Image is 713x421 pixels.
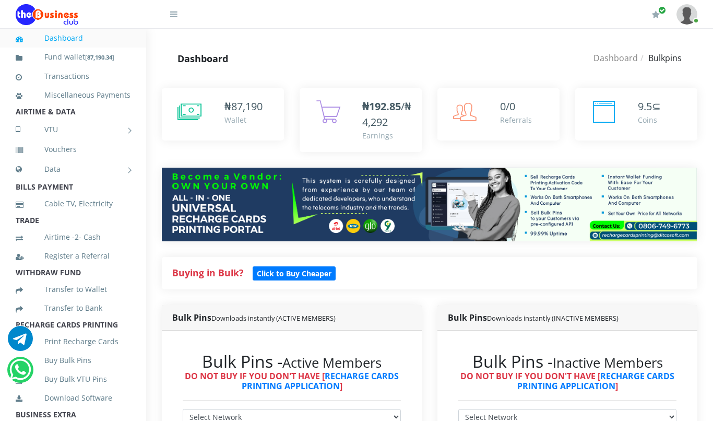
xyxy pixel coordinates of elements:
strong: Bulk Pins [448,312,619,323]
li: Bulkpins [638,52,682,64]
div: ₦ [224,99,263,114]
strong: DO NOT BUY IF YOU DON'T HAVE [ ] [185,370,399,392]
a: Airtime -2- Cash [16,225,130,249]
a: VTU [16,116,130,143]
span: 0/0 [500,99,515,113]
a: ₦192.85/₦4,292 Earnings [300,88,422,152]
a: Transactions [16,64,130,88]
i: Renew/Upgrade Subscription [652,10,660,19]
a: Chat for support [8,334,33,351]
strong: Bulk Pins [172,312,336,323]
a: Miscellaneous Payments [16,83,130,107]
img: multitenant_rcp.png [162,168,697,241]
a: RECHARGE CARDS PRINTING APPLICATION [242,370,399,392]
a: Click to Buy Cheaper [253,266,336,279]
div: Earnings [362,130,411,141]
small: Downloads instantly (ACTIVE MEMBERS) [211,313,336,323]
b: ₦192.85 [362,99,401,113]
h2: Bulk Pins - [458,352,676,371]
a: Transfer to Wallet [16,277,130,301]
a: Vouchers [16,137,130,161]
a: Print Recharge Cards [16,330,130,354]
div: Referrals [500,114,532,125]
a: ₦87,190 Wallet [162,88,284,141]
div: Wallet [224,114,263,125]
a: 0/0 Referrals [437,88,560,141]
div: ⊆ [638,99,661,114]
span: 9.5 [638,99,652,113]
a: Transfer to Bank [16,296,130,320]
a: Download Software [16,386,130,410]
a: Fund wallet[87,190.34] [16,45,130,69]
img: User [676,4,697,25]
strong: Dashboard [177,52,228,65]
span: 87,190 [231,99,263,113]
b: Click to Buy Cheaper [257,268,331,278]
a: Cable TV, Electricity [16,192,130,216]
a: RECHARGE CARDS PRINTING APPLICATION [517,370,675,392]
strong: DO NOT BUY IF YOU DON'T HAVE [ ] [460,370,674,392]
strong: Buying in Bulk? [172,266,243,279]
a: Dashboard [16,26,130,50]
a: Buy Bulk Pins [16,348,130,372]
span: Renew/Upgrade Subscription [658,6,666,14]
a: Register a Referral [16,244,130,268]
a: Chat for support [9,365,31,382]
a: Data [16,156,130,182]
div: Coins [638,114,661,125]
small: [ ] [85,53,114,61]
small: Inactive Members [553,354,663,372]
small: Active Members [282,354,382,372]
b: 87,190.34 [87,53,112,61]
h2: Bulk Pins - [183,352,401,371]
img: Logo [16,4,78,25]
span: /₦4,292 [362,99,411,129]
small: Downloads instantly (INACTIVE MEMBERS) [487,313,619,323]
a: Dashboard [593,52,638,64]
a: Buy Bulk VTU Pins [16,367,130,391]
